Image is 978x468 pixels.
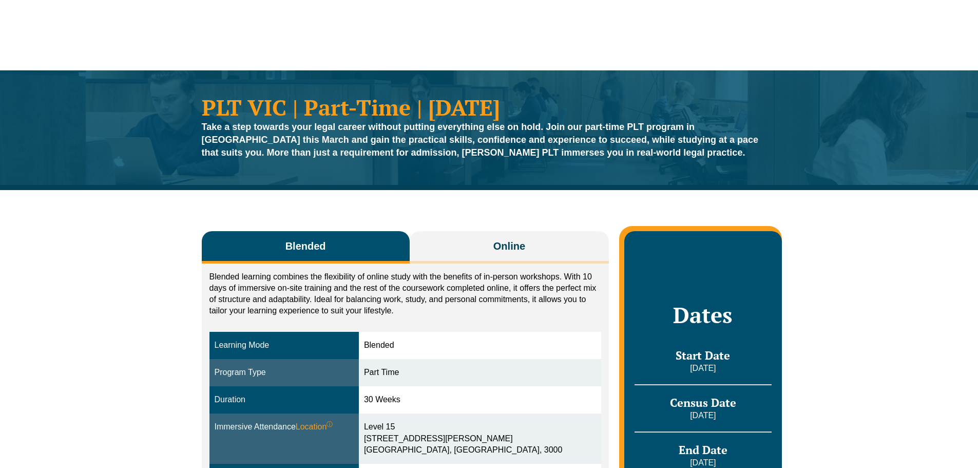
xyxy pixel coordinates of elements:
sup: ⓘ [327,421,333,428]
span: Online [493,239,525,253]
span: End Date [679,442,727,457]
p: Blended learning combines the flexibility of online study with the benefits of in-person workshop... [209,271,602,316]
p: [DATE] [635,363,771,374]
span: Start Date [676,348,730,363]
h1: PLT VIC | Part-Time | [DATE] [202,96,777,118]
div: Level 15 [STREET_ADDRESS][PERSON_NAME] [GEOGRAPHIC_DATA], [GEOGRAPHIC_DATA], 3000 [364,421,596,457]
p: [DATE] [635,410,771,421]
span: Blended [285,239,326,253]
div: 30 Weeks [364,394,596,406]
div: Duration [215,394,354,406]
div: Part Time [364,367,596,379]
h2: Dates [635,302,771,328]
div: Learning Mode [215,340,354,351]
div: Immersive Attendance [215,421,354,433]
div: Blended [364,340,596,351]
span: Location [296,421,333,433]
span: Census Date [670,395,736,410]
strong: Take a step towards your legal career without putting everything else on hold. Join our part-time... [202,122,759,158]
div: Program Type [215,367,354,379]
